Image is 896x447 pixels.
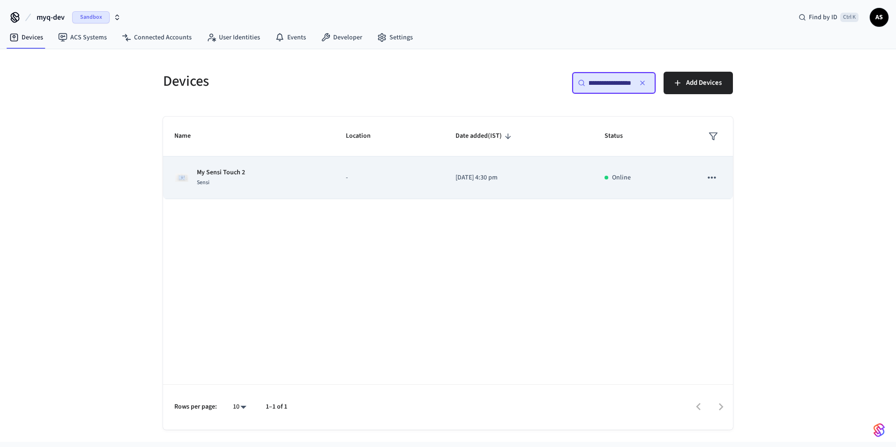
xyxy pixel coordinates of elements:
span: Add Devices [686,77,722,89]
div: 10 [228,400,251,414]
div: Find by IDCtrl K [791,9,866,26]
p: Rows per page: [174,402,217,412]
a: ACS Systems [51,29,114,46]
button: Add Devices [664,72,733,94]
a: Events [268,29,314,46]
p: - [346,173,433,183]
p: Online [612,173,631,183]
p: 1–1 of 1 [266,402,287,412]
span: Status [605,129,635,143]
span: Date added(IST) [455,129,514,143]
span: Sensi [197,179,209,186]
p: My Sensi Touch 2 [197,168,245,178]
button: AS [870,8,889,27]
img: SeamLogoGradient.69752ec5.svg [874,423,885,438]
span: myq-dev [37,12,65,23]
span: Location [346,129,383,143]
a: Connected Accounts [114,29,199,46]
span: Ctrl K [840,13,859,22]
span: Find by ID [809,13,837,22]
a: Settings [370,29,420,46]
table: sticky table [163,117,733,199]
span: AS [871,9,888,26]
img: Sensi Smart Thermostat (White) [174,170,189,185]
a: Devices [2,29,51,46]
span: Name [174,129,203,143]
h5: Devices [163,72,442,91]
a: Developer [314,29,370,46]
span: Sandbox [72,11,110,23]
a: User Identities [199,29,268,46]
p: [DATE] 4:30 pm [455,173,582,183]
